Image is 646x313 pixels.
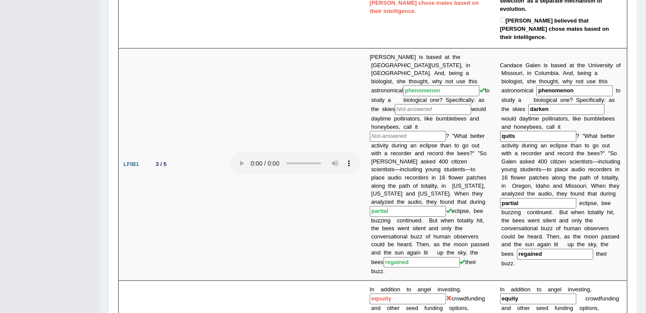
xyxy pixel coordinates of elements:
[578,150,581,156] b: h
[560,97,563,103] b: o
[506,150,507,156] b: i
[511,87,514,94] b: o
[609,62,610,68] b: t
[550,78,553,85] b: g
[567,78,570,85] b: h
[525,87,526,94] b: i
[544,142,547,149] b: n
[528,115,530,122] b: t
[501,78,504,85] b: b
[519,62,522,68] b: e
[560,115,563,122] b: o
[596,133,598,139] b: t
[557,62,560,68] b: s
[600,62,603,68] b: e
[560,62,563,68] b: e
[532,87,533,94] b: l
[558,150,559,156] b: r
[548,150,551,156] b: n
[520,124,523,130] b: n
[571,142,572,149] b: t
[537,150,540,156] b: e
[521,70,523,76] b: i
[536,115,539,122] b: e
[537,97,538,103] b: i
[504,87,507,94] b: s
[619,62,621,68] b: f
[507,70,510,76] b: s
[365,49,495,281] td: [PERSON_NAME] is based at the [GEOGRAPHIC_DATA][US_STATE], in [GEOGRAPHIC_DATA]. And, being a bio...
[543,70,546,76] b: u
[545,115,548,122] b: o
[585,133,590,139] b: W
[501,87,504,94] b: a
[542,70,543,76] b: l
[550,97,553,103] b: c
[570,150,573,156] b: d
[578,142,581,149] b: n
[508,150,511,156] b: h
[610,62,613,68] b: y
[551,70,554,76] b: b
[506,97,509,103] b: u
[563,70,567,76] b: A
[545,62,548,68] b: s
[544,62,545,68] b: i
[593,78,596,85] b: e
[553,142,556,149] b: c
[604,97,606,103] b: :
[559,115,560,122] b: t
[531,142,534,149] b: n
[604,78,605,85] b: i
[588,150,591,156] b: b
[579,62,582,68] b: h
[616,62,619,68] b: o
[516,70,519,76] b: u
[575,115,578,122] b: k
[533,78,536,85] b: e
[514,62,517,68] b: a
[509,115,512,122] b: u
[563,97,566,103] b: n
[504,124,507,130] b: n
[545,150,548,156] b: a
[535,70,539,76] b: C
[517,78,518,85] b: i
[562,142,565,149] b: s
[523,124,526,130] b: e
[519,70,521,76] b: r
[605,142,608,149] b: u
[537,62,540,68] b: n
[593,133,596,139] b: a
[538,97,541,103] b: o
[501,150,505,156] b: w
[518,97,521,103] b: a
[575,142,578,149] b: a
[567,97,570,103] b: e
[521,150,523,156] b: r
[549,97,550,103] b: i
[617,87,620,94] b: o
[600,97,601,103] b: l
[541,142,544,149] b: a
[556,142,557,149] b: l
[530,124,533,130] b: b
[529,87,532,94] b: a
[506,115,509,122] b: o
[579,78,582,85] b: o
[512,97,515,103] b: y
[539,70,542,76] b: o
[607,62,609,68] b: i
[601,97,604,103] b: y
[572,62,574,68] b: t
[546,70,551,76] b: m
[536,124,539,130] b: e
[507,150,509,156] b: t
[588,62,592,68] b: U
[554,70,556,76] b: i
[507,87,509,94] b: t
[518,106,520,112] b: i
[551,62,554,68] b: b
[578,70,581,76] b: b
[533,62,534,68] b: l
